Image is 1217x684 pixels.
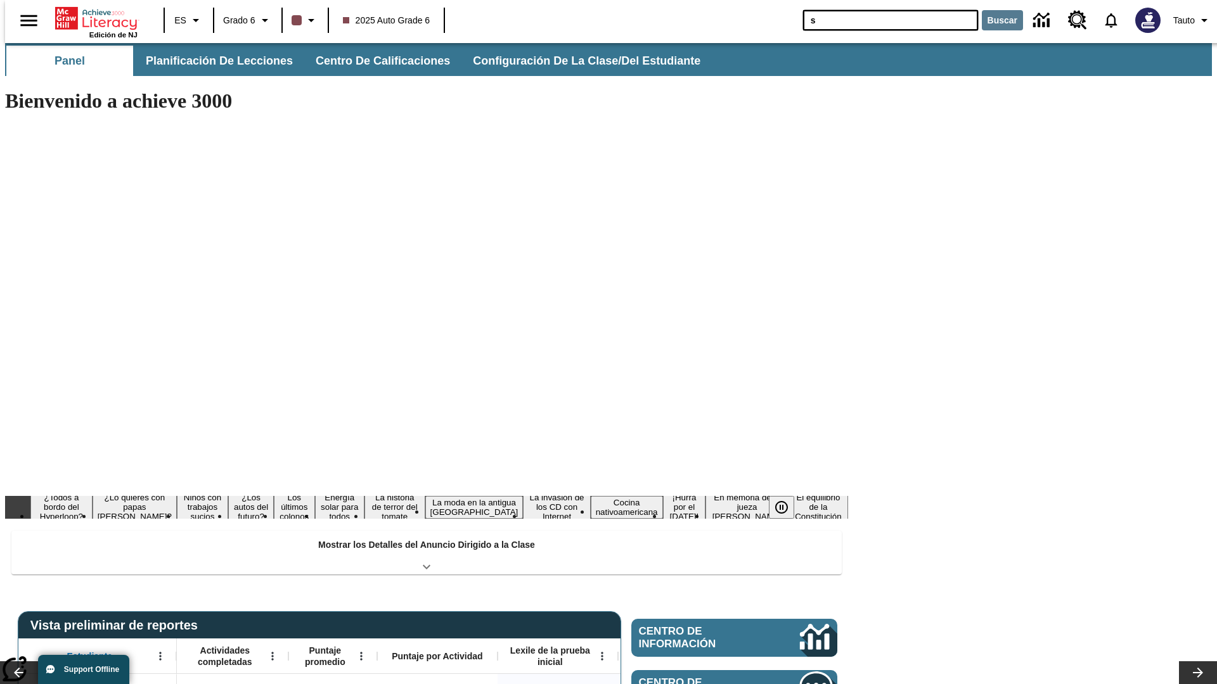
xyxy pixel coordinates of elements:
a: Notificaciones [1095,4,1128,37]
input: Buscar campo [803,10,978,30]
div: Portada [55,4,138,39]
a: Portada [55,6,138,31]
button: Perfil/Configuración [1168,9,1217,32]
span: Edición de NJ [89,31,138,39]
button: Diapositiva 1 ¿Todos a bordo del Hyperloop? [30,491,93,523]
button: Diapositiva 10 Cocina nativoamericana [591,496,663,519]
span: 2025 Auto Grade 6 [343,14,430,27]
button: Panel [6,46,133,76]
span: Centro de información [639,625,757,650]
span: Vista preliminar de reportes [30,618,204,633]
button: Diapositiva 2 ¿Lo quieres con papas fritas? [93,491,177,523]
button: Lenguaje: ES, Selecciona un idioma [169,9,209,32]
div: Subbarra de navegación [5,43,1212,76]
span: ES [174,14,186,27]
button: Configuración de la clase/del estudiante [463,46,711,76]
a: Centro de información [1026,3,1060,38]
button: Diapositiva 7 La historia de terror del tomate [364,491,425,523]
span: Estudiante [67,650,113,662]
button: Abrir menú [263,647,282,666]
h1: Bienvenido a achieve 3000 [5,89,848,113]
button: Diapositiva 5 Los últimos colonos [274,491,314,523]
div: Pausar [769,496,807,519]
span: Actividades completadas [183,645,267,668]
button: Escoja un nuevo avatar [1128,4,1168,37]
div: Mostrar los Detalles del Anuncio Dirigido a la Clase [11,531,842,574]
button: El color de la clase es café oscuro. Cambiar el color de la clase. [287,9,324,32]
button: Pausar [769,496,794,519]
button: Diapositiva 6 Energía solar para todos [315,491,364,523]
button: Centro de calificaciones [306,46,460,76]
button: Support Offline [38,655,129,684]
button: Diapositiva 11 ¡Hurra por el Día de la Constitución! [663,491,706,523]
button: Abrir menú [352,647,371,666]
span: Support Offline [64,665,119,674]
button: Abrir menú [593,647,612,666]
div: Subbarra de navegación [5,46,712,76]
button: Diapositiva 12 En memoria de la jueza O'Connor [705,491,788,523]
button: Diapositiva 3 Niños con trabajos sucios [177,491,228,523]
button: Diapositiva 9 La invasión de los CD con Internet [523,491,590,523]
button: Abrir menú [151,647,170,666]
button: Buscar [982,10,1023,30]
img: Avatar [1135,8,1161,33]
span: Grado 6 [223,14,255,27]
span: Lexile de la prueba inicial [504,645,596,668]
p: Mostrar los Detalles del Anuncio Dirigido a la Clase [318,538,535,552]
a: Centro de información [631,619,837,657]
button: Grado: Grado 6, Elige un grado [218,9,278,32]
button: Carrusel de lecciones, seguir [1179,661,1217,684]
span: Puntaje promedio [295,645,356,668]
button: Planificación de lecciones [136,46,303,76]
button: Abrir el menú lateral [10,2,48,39]
button: Diapositiva 4 ¿Los autos del futuro? [228,491,274,523]
a: Centro de recursos, Se abrirá en una pestaña nueva. [1060,3,1095,37]
span: Puntaje por Actividad [392,650,482,662]
span: Tauto [1173,14,1195,27]
button: Diapositiva 13 El equilibrio de la Constitución [789,491,848,523]
button: Diapositiva 8 La moda en la antigua Roma [425,496,524,519]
